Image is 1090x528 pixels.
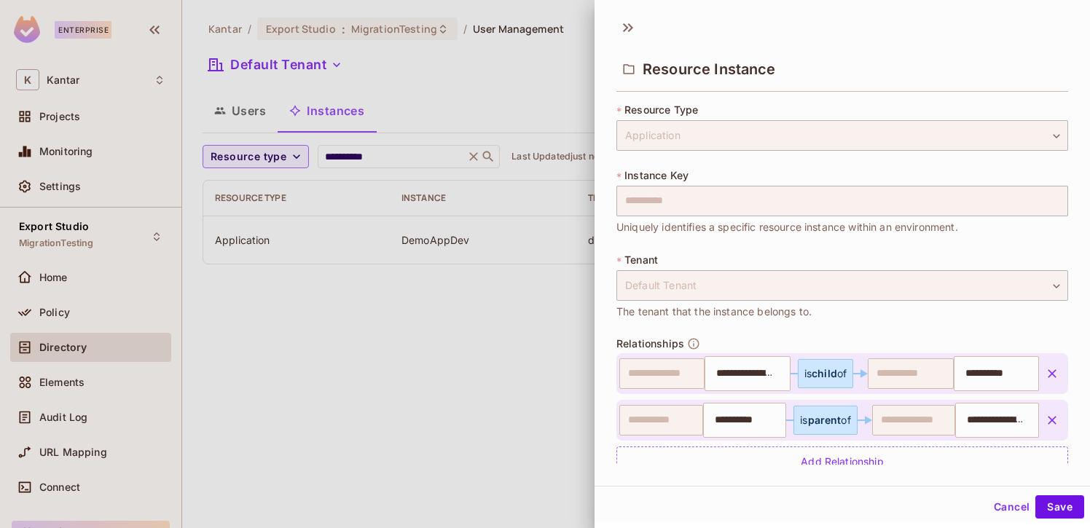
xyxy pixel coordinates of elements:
[616,338,684,350] span: Relationships
[643,60,776,78] span: Resource Instance
[616,219,958,235] span: Uniquely identifies a specific resource instance within an environment.
[616,304,812,320] span: The tenant that the instance belongs to.
[624,254,658,266] span: Tenant
[812,367,837,379] span: child
[1035,495,1084,519] button: Save
[988,495,1035,519] button: Cancel
[616,270,1068,301] div: Default Tenant
[624,104,698,116] span: Resource Type
[624,170,689,181] span: Instance Key
[804,368,847,379] div: is of
[800,414,851,426] div: is of
[616,120,1068,151] div: Application
[616,446,1068,478] div: Add Relationship
[808,414,842,426] span: parent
